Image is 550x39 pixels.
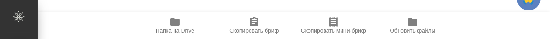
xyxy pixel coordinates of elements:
button: Обновить файлы [373,12,452,39]
span: Скопировать бриф [229,28,279,34]
span: Обновить файлы [390,28,436,34]
span: Скопировать мини-бриф [301,28,366,34]
span: Папка на Drive [156,28,194,34]
button: Папка на Drive [135,12,215,39]
button: Скопировать мини-бриф [294,12,373,39]
button: Скопировать бриф [215,12,294,39]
